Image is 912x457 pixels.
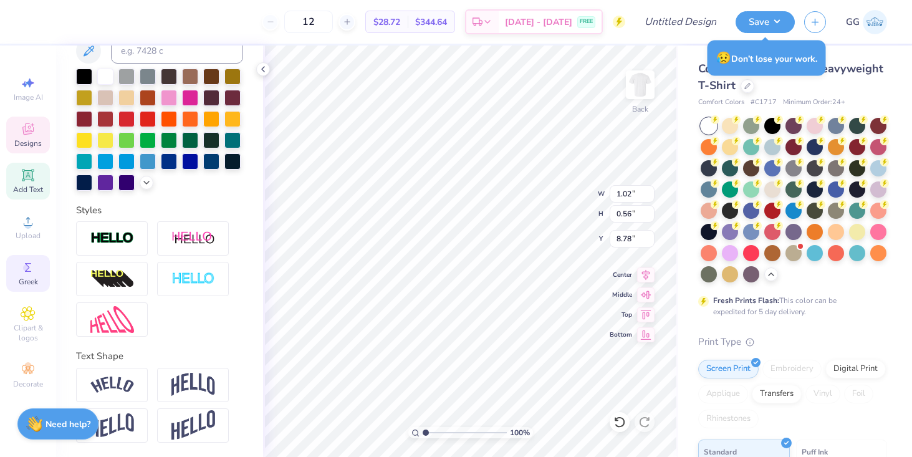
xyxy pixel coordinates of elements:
[610,330,632,339] span: Bottom
[708,41,826,76] div: Don’t lose your work.
[76,203,243,218] div: Styles
[736,11,795,33] button: Save
[373,16,400,29] span: $28.72
[171,231,215,246] img: Shadow
[46,418,90,430] strong: Need help?
[698,360,759,378] div: Screen Print
[698,335,887,349] div: Print Type
[762,360,822,378] div: Embroidery
[698,61,883,93] span: Comfort Colors Adult Heavyweight T-Shirt
[415,16,447,29] span: $344.64
[14,92,43,102] span: Image AI
[713,295,866,317] div: This color can be expedited for 5 day delivery.
[846,15,860,29] span: GG
[90,231,134,246] img: Stroke
[90,377,134,393] img: Arc
[284,11,333,33] input: – –
[751,97,777,108] span: # C1717
[846,10,887,34] a: GG
[863,10,887,34] img: Gus Garza
[76,349,243,363] div: Text Shape
[19,277,38,287] span: Greek
[13,185,43,195] span: Add Text
[698,97,744,108] span: Comfort Colors
[628,72,653,97] img: Back
[505,16,572,29] span: [DATE] - [DATE]
[14,138,42,148] span: Designs
[580,17,593,26] span: FREE
[610,310,632,319] span: Top
[698,410,759,428] div: Rhinestones
[13,379,43,389] span: Decorate
[610,291,632,299] span: Middle
[698,385,748,403] div: Applique
[805,385,840,403] div: Vinyl
[713,296,779,305] strong: Fresh Prints Flash:
[90,269,134,289] img: 3d Illusion
[6,323,50,343] span: Clipart & logos
[632,103,648,115] div: Back
[90,413,134,438] img: Flag
[825,360,886,378] div: Digital Print
[610,271,632,279] span: Center
[510,427,530,438] span: 100 %
[171,410,215,441] img: Rise
[16,231,41,241] span: Upload
[171,272,215,286] img: Negative Space
[716,50,731,66] span: 😥
[635,9,726,34] input: Untitled Design
[844,385,873,403] div: Foil
[111,39,243,64] input: e.g. 7428 c
[752,385,802,403] div: Transfers
[171,373,215,397] img: Arch
[783,97,845,108] span: Minimum Order: 24 +
[90,306,134,333] img: Free Distort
